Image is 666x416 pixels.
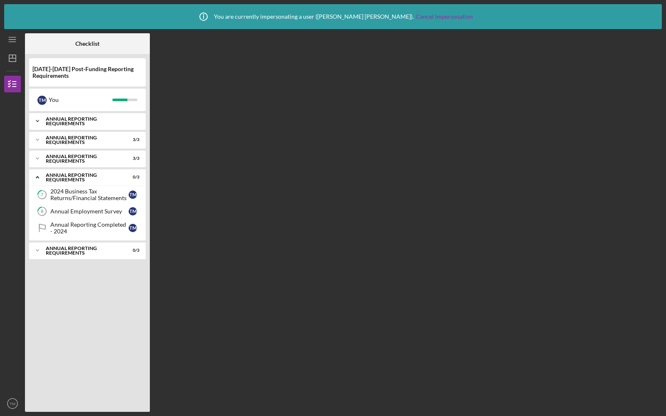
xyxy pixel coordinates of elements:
div: 3 / 3 [124,137,139,142]
a: Annual Reporting Completed - 2024TM [33,220,142,236]
div: 0 / 3 [124,175,139,180]
div: [DATE]-[DATE] Post-Funding Reporting Requirements [32,66,142,79]
a: 72024 Business Tax Returns/Financial StatementsTM [33,186,142,203]
div: Annual Reporting Requirements [46,116,135,126]
div: 2024 Business Tax Returns/Financial Statements [50,188,129,201]
div: You [49,93,112,107]
div: Annual Reporting Requirements [46,154,119,163]
b: Checklist [75,40,99,47]
div: 3 / 3 [124,156,139,161]
tspan: 7 [41,192,44,198]
div: Annual Reporting Completed - 2024 [50,221,129,235]
a: 8Annual Employment SurveyTM [33,203,142,220]
div: Annual Reporting Requirements [46,173,119,182]
tspan: 8 [41,209,43,214]
a: Cancel Impersonation [416,13,473,20]
div: T M [129,191,137,199]
button: TM [4,395,21,412]
div: T M [129,224,137,232]
div: You are currently impersonating a user ( [PERSON_NAME] [PERSON_NAME] ). [193,6,473,27]
div: 0 / 3 [124,248,139,253]
div: T M [37,96,47,105]
text: TM [10,401,15,406]
div: T M [129,207,137,215]
div: Annual Reporting Requirements [46,246,119,255]
div: Annual Employment Survey [50,208,129,215]
div: Annual Reporting Requirements [46,135,119,145]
